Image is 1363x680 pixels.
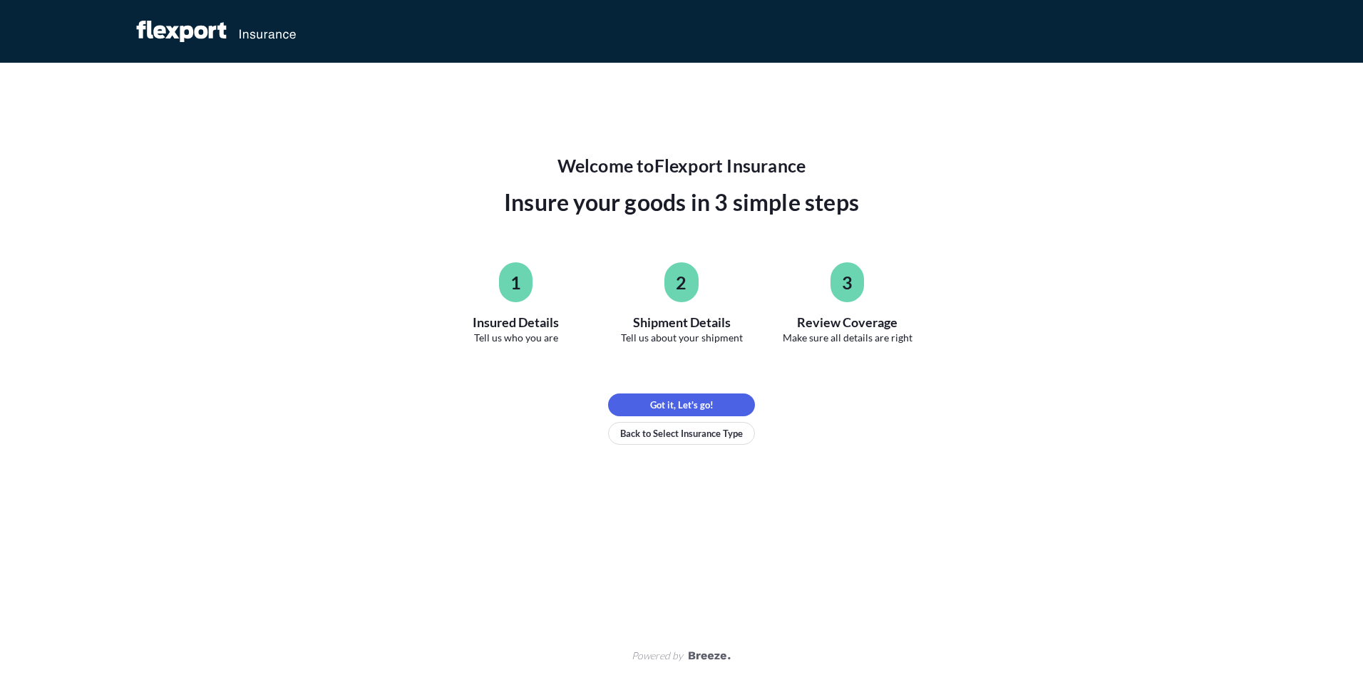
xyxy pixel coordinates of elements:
[608,422,755,445] button: Back to Select Insurance Type
[510,271,521,294] span: 1
[633,314,731,331] span: Shipment Details
[676,271,686,294] span: 2
[557,154,806,177] span: Welcome to Flexport Insurance
[620,426,743,441] p: Back to Select Insurance Type
[797,314,897,331] span: Review Coverage
[842,271,853,294] span: 3
[474,331,558,345] span: Tell us who you are
[608,393,755,416] button: Got it, Let's go!
[621,331,743,345] span: Tell us about your shipment
[504,185,859,220] span: Insure your goods in 3 simple steps
[473,314,559,331] span: Insured Details
[632,649,683,663] span: Powered by
[650,398,714,412] p: Got it, Let's go!
[783,331,912,345] span: Make sure all details are right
